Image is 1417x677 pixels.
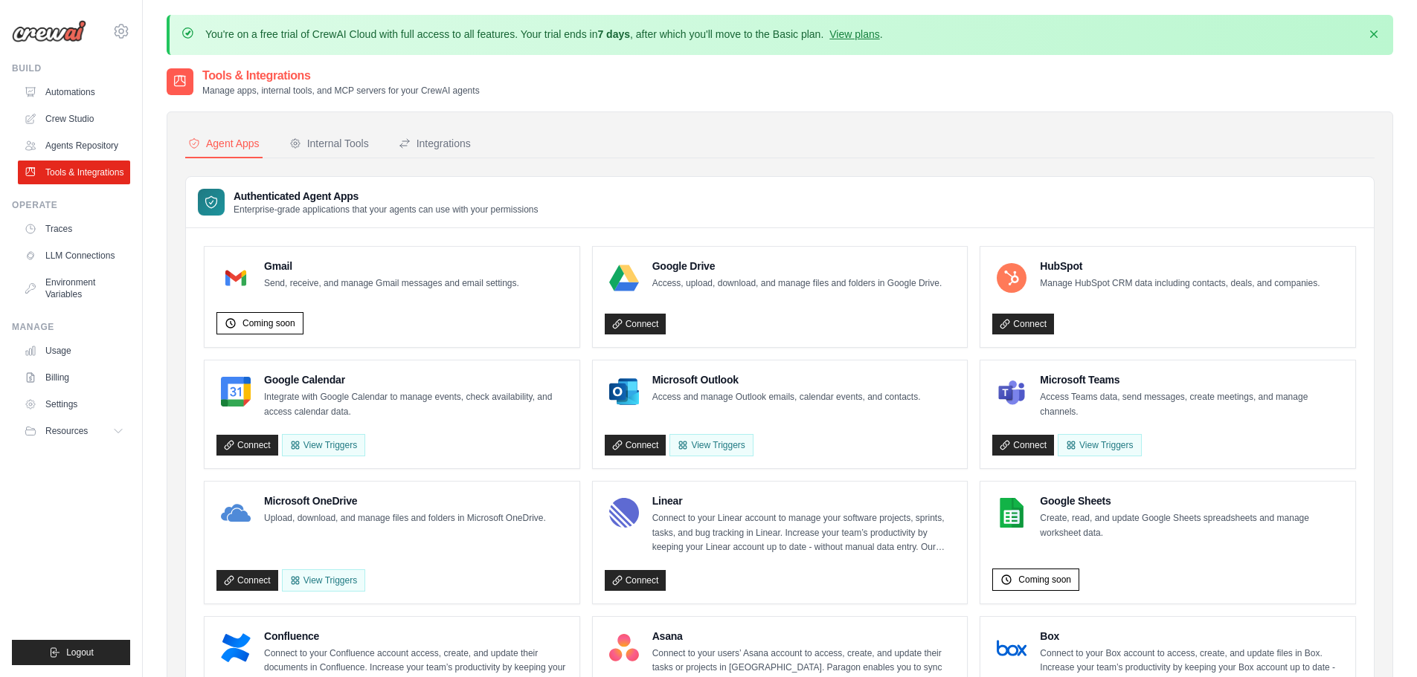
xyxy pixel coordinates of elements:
img: Linear Logo [609,498,639,528]
div: Integrations [399,136,471,151]
a: Connect [992,435,1054,456]
: View Triggers [282,569,365,592]
a: Billing [18,366,130,389]
span: Resources [45,425,88,437]
img: Box Logo [997,633,1026,663]
p: Create, read, and update Google Sheets spreadsheets and manage worksheet data. [1040,511,1343,540]
h4: Confluence [264,629,568,644]
button: View Triggers [282,434,365,456]
a: Connect [605,314,666,334]
p: Manage apps, internal tools, and MCP servers for your CrewAI agents [202,85,480,97]
img: Asana Logo [609,633,639,663]
div: Internal Tools [289,136,369,151]
img: Microsoft Outlook Logo [609,377,639,406]
a: Automations [18,80,130,104]
p: Enterprise-grade applications that your agents can use with your permissions [234,204,539,216]
a: Settings [18,392,130,416]
button: Internal Tools [286,130,372,158]
img: Logo [12,20,86,42]
h4: Microsoft Outlook [652,372,921,387]
h4: HubSpot [1040,259,1320,273]
h4: Microsoft OneDrive [264,493,546,508]
img: HubSpot Logo [997,263,1026,293]
img: Microsoft OneDrive Logo [221,498,251,528]
: View Triggers [1058,434,1141,456]
img: Google Drive Logo [609,263,639,293]
div: Manage [12,321,130,333]
img: Google Calendar Logo [221,377,251,406]
p: Connect to your Linear account to manage your software projects, sprints, tasks, and bug tracking... [652,511,956,555]
span: Coming soon [242,317,295,329]
button: Agent Apps [185,130,263,158]
p: You're on a free trial of CrewAI Cloud with full access to all features. Your trial ends in , aft... [205,27,883,42]
h4: Gmail [264,259,519,273]
a: View plans [829,28,879,40]
a: Connect [216,570,278,591]
a: Environment Variables [18,271,130,306]
button: Resources [18,419,130,443]
a: LLM Connections [18,244,130,268]
h4: Box [1040,629,1343,644]
p: Integrate with Google Calendar to manage events, check availability, and access calendar data. [264,390,568,419]
a: Crew Studio [18,107,130,131]
p: Send, receive, and manage Gmail messages and email settings. [264,276,519,291]
p: Upload, download, and manage files and folders in Microsoft OneDrive. [264,511,546,526]
h4: Google Drive [652,259,942,273]
a: Connect [605,435,666,456]
img: Microsoft Teams Logo [997,377,1026,406]
a: Connect [605,570,666,591]
button: Integrations [396,130,474,158]
button: Logout [12,640,130,665]
a: Tools & Integrations [18,161,130,184]
h4: Asana [652,629,956,644]
a: Agents Repository [18,134,130,158]
div: Build [12,62,130,74]
span: Coming soon [1018,574,1071,586]
p: Access Teams data, send messages, create meetings, and manage channels. [1040,390,1343,419]
h2: Tools & Integrations [202,67,480,85]
strong: 7 days [597,28,630,40]
a: Traces [18,217,130,241]
a: Connect [216,435,278,456]
: View Triggers [669,434,753,456]
h4: Linear [652,493,956,508]
p: Access and manage Outlook emails, calendar events, and contacts. [652,390,921,405]
img: Google Sheets Logo [997,498,1026,528]
div: Agent Apps [188,136,260,151]
div: Operate [12,199,130,211]
h4: Microsoft Teams [1040,372,1343,387]
a: Connect [992,314,1054,334]
h4: Google Sheets [1040,493,1343,508]
p: Manage HubSpot CRM data including contacts, deals, and companies. [1040,276,1320,291]
span: Logout [66,647,94,658]
img: Confluence Logo [221,633,251,663]
p: Access, upload, download, and manage files and folders in Google Drive. [652,276,942,291]
a: Usage [18,339,130,363]
img: Gmail Logo [221,263,251,293]
h3: Authenticated Agent Apps [234,189,539,204]
h4: Google Calendar [264,372,568,387]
